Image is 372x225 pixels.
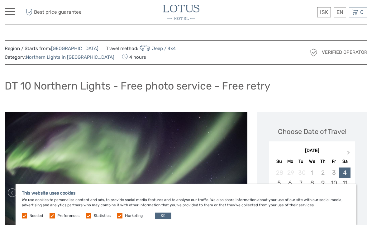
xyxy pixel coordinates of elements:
div: Not available Friday, October 3rd, 2025 [328,168,339,178]
label: Marketing [125,213,143,218]
div: Choose Tuesday, October 7th, 2025 [296,178,307,188]
span: Region / Starts from: [5,45,98,52]
div: Th [317,157,328,166]
div: Choose Friday, October 10th, 2025 [328,178,339,188]
a: Northern Lights in [GEOGRAPHIC_DATA] [26,54,114,60]
div: Not available Tuesday, September 30th, 2025 [296,168,307,178]
div: Choose Thursday, October 9th, 2025 [317,178,328,188]
h1: DT 10 Northern Lights - Free photo service - Free retry [5,80,270,92]
label: Preferences [57,213,79,218]
div: Choose Sunday, October 5th, 2025 [274,178,284,188]
span: 0 [359,9,365,15]
button: OK [155,213,171,219]
div: Choose Wednesday, October 8th, 2025 [307,178,317,188]
div: [DATE] [269,148,355,154]
div: Choose Saturday, October 11th, 2025 [339,178,350,188]
div: We use cookies to personalise content and ads, to provide social media features and to analyse ou... [16,184,356,225]
h5: This website uses cookies [22,191,350,196]
div: Choose Monday, October 6th, 2025 [285,178,296,188]
div: Choose Saturday, October 4th, 2025 [339,168,350,178]
div: Tu [296,157,307,166]
a: Jeep / 4x4 [138,46,176,51]
img: verified_operator_grey_128.png [309,48,319,57]
span: Travel method: [106,44,176,53]
div: Not available Wednesday, October 1st, 2025 [307,168,317,178]
button: Open LiveChat chat widget [72,10,79,17]
a: [GEOGRAPHIC_DATA] [51,46,98,51]
span: Category: [5,54,114,61]
label: Needed [30,213,43,218]
p: We're away right now. Please check back later! [9,11,70,16]
span: Best price guarantee [24,7,95,17]
span: 4 hours [122,53,146,61]
div: Mo [285,157,296,166]
span: ISK [320,9,328,15]
div: Su [274,157,284,166]
div: Choose Date of Travel [278,127,346,136]
span: Verified Operator [322,49,367,56]
label: Statistics [94,213,111,218]
button: Next Month [344,149,354,159]
div: Fr [328,157,339,166]
div: We [307,157,317,166]
div: Sa [339,157,350,166]
div: Not available Sunday, September 28th, 2025 [274,168,284,178]
img: 40-5dc62ba0-bbfb-450f-bd65-f0e2175b1aef_logo_small.jpg [163,5,199,20]
div: Not available Thursday, October 2nd, 2025 [317,168,328,178]
div: EN [334,7,346,17]
div: Not available Monday, September 29th, 2025 [285,168,296,178]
